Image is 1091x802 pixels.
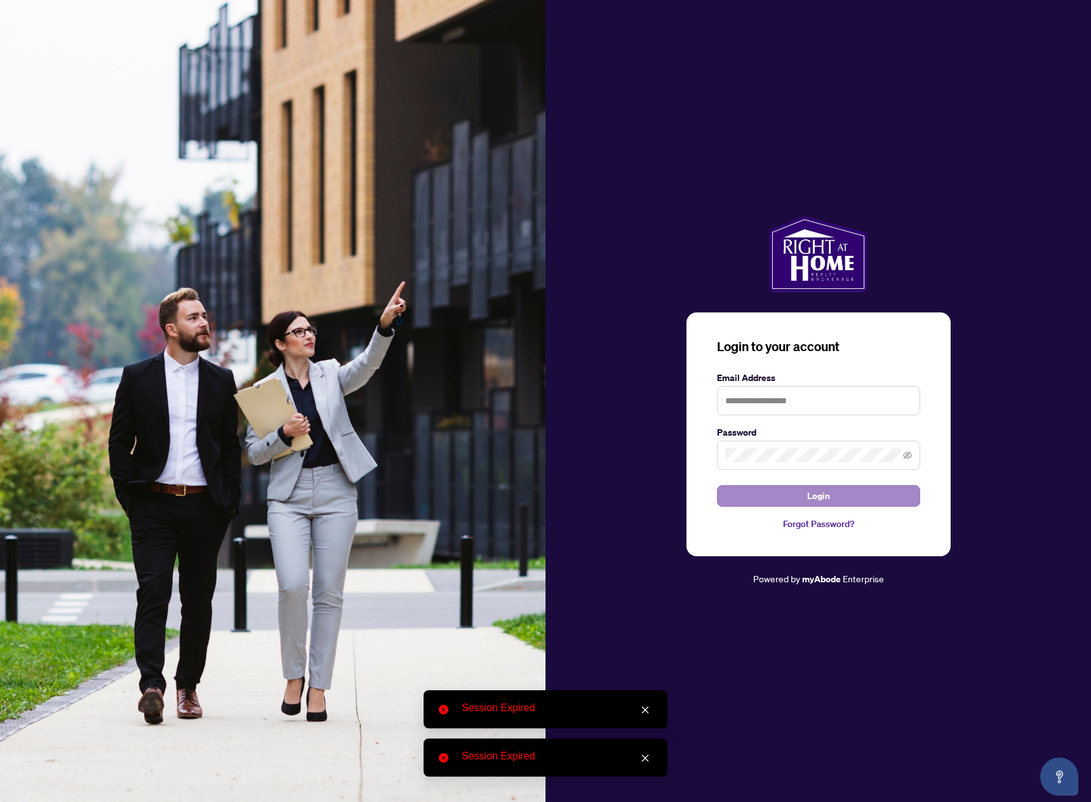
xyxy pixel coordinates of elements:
[439,753,448,763] span: close-circle
[717,485,920,507] button: Login
[641,754,650,763] span: close
[717,517,920,531] a: Forgot Password?
[638,703,652,717] a: Close
[903,451,912,460] span: eye-invisible
[717,371,920,385] label: Email Address
[807,486,830,506] span: Login
[1040,758,1078,796] button: Open asap
[769,216,867,292] img: ma-logo
[802,572,841,586] a: myAbode
[638,751,652,765] a: Close
[717,338,920,356] h3: Login to your account
[717,425,920,439] label: Password
[641,705,650,714] span: close
[462,749,652,764] div: Session Expired
[843,573,884,584] span: Enterprise
[439,705,448,714] span: close-circle
[462,700,652,716] div: Session Expired
[753,573,800,584] span: Powered by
